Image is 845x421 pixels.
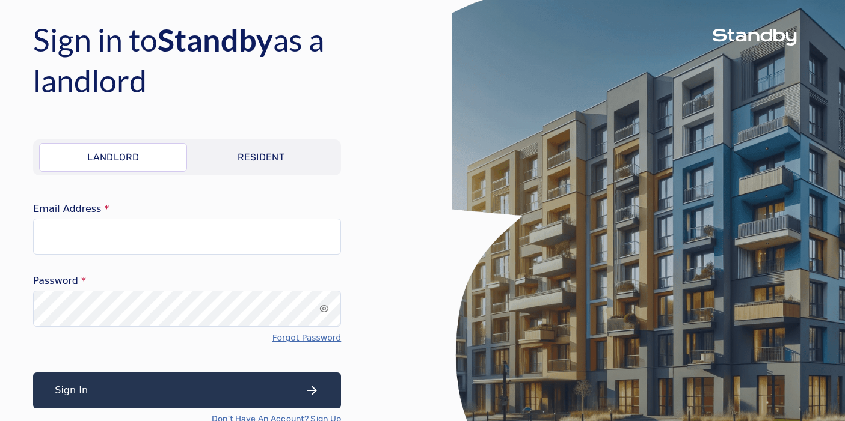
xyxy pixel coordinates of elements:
[158,21,273,58] span: Standby
[33,291,341,327] input: password
[272,332,341,344] a: Forgot Password
[33,204,341,214] label: Email Address
[33,372,341,408] button: Sign In
[33,276,341,286] label: Password
[238,150,284,165] p: Resident
[319,304,329,313] div: input icon
[87,150,139,165] p: Landlord
[39,143,187,172] a: Landlord
[187,143,335,172] a: Resident
[33,219,341,255] input: email
[33,19,418,101] h4: Sign in to as a landlord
